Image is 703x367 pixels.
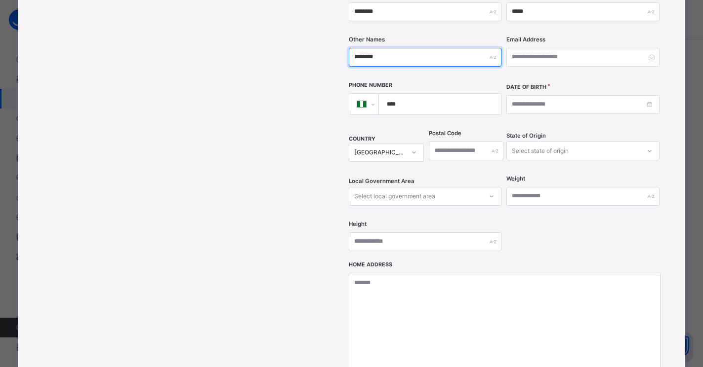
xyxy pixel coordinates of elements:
label: Phone Number [349,81,392,89]
div: [GEOGRAPHIC_DATA] [354,148,406,157]
div: Select local government area [354,187,435,206]
span: COUNTRY [349,136,375,142]
label: Height [349,220,367,228]
label: Weight [506,175,525,183]
label: Date of Birth [506,83,546,91]
span: State of Origin [506,132,546,140]
div: Select state of origin [512,142,569,160]
label: Home Address [349,261,392,269]
label: Postal Code [429,129,461,138]
label: Email Address [506,36,545,44]
label: Other Names [349,36,385,44]
span: Local Government Area [349,177,414,185]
